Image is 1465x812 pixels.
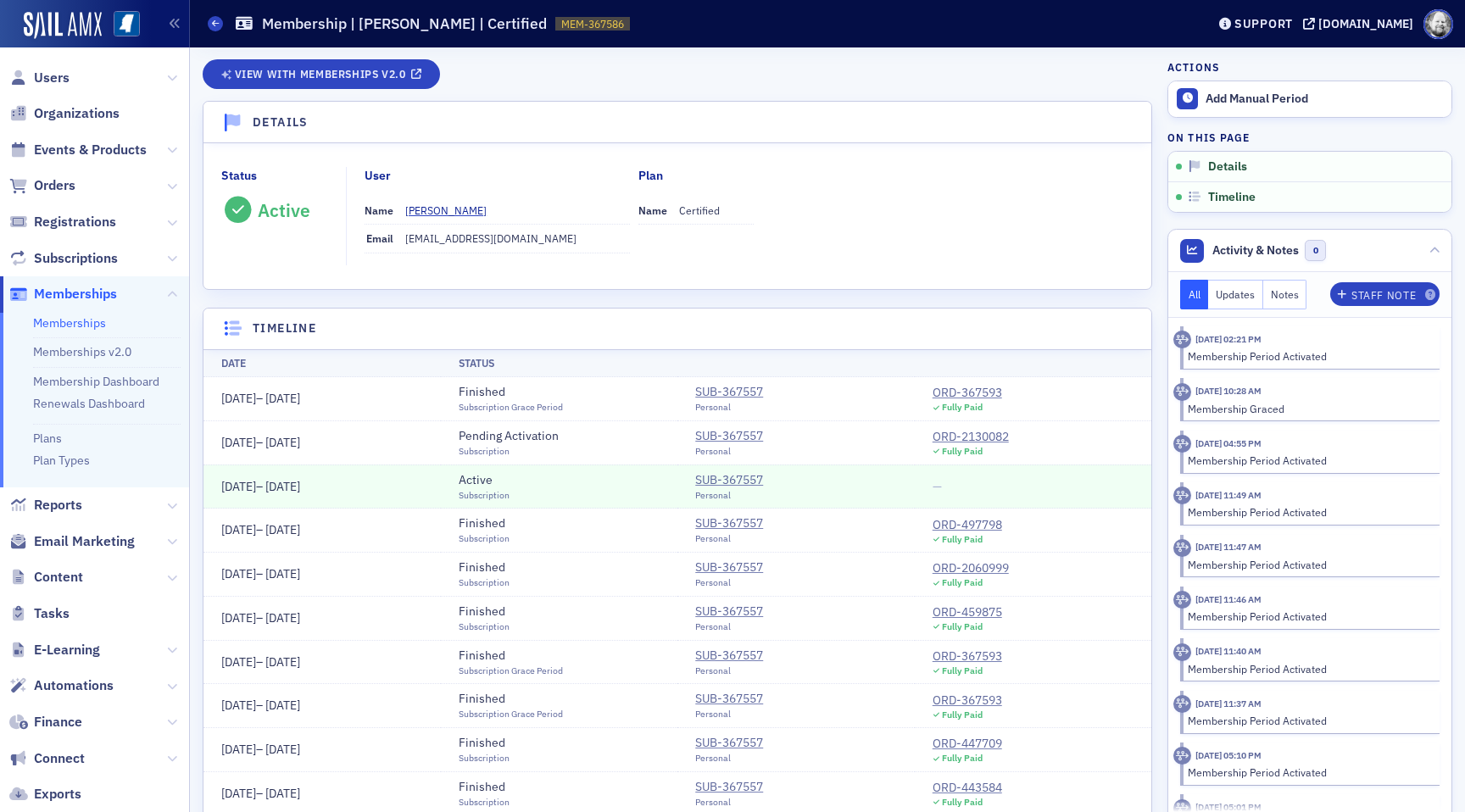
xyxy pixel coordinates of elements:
h4: Details [253,114,309,131]
span: E-Learning [34,641,100,659]
span: – [221,610,300,626]
div: Fully Paid [942,797,983,808]
span: – [221,698,300,713]
span: Automations [34,676,114,695]
span: [DATE] [221,698,256,713]
div: Finished [459,647,563,665]
span: [DATE] [265,654,300,670]
h4: On this page [1167,130,1452,145]
img: SailAMX [24,12,102,39]
a: Memberships [33,315,106,331]
a: SUB-367557 [695,778,763,796]
a: Membership Dashboard [33,374,159,389]
span: Organizations [34,104,120,123]
div: Subscription Grace Period [459,665,563,678]
a: SUB-367557 [695,690,763,708]
div: Membership Period Activated [1188,661,1428,676]
span: Registrations [34,213,116,231]
a: Reports [9,496,82,514]
div: Activity [1173,331,1191,348]
a: Finance [9,713,82,731]
span: [DATE] [221,522,256,537]
div: Finished [459,383,563,401]
span: Email Marketing [34,532,135,551]
a: Plan Types [33,453,90,468]
div: SUB-367557 [695,383,763,401]
span: – [221,479,300,494]
div: Personal [695,752,763,765]
span: Events & Products [34,141,147,159]
div: Plan [638,167,663,185]
div: Pending Activation [459,427,559,445]
span: [DATE] [265,479,300,494]
div: Activity [1173,487,1191,504]
span: [DATE] [265,566,300,581]
a: Events & Products [9,141,147,159]
span: – [221,566,300,581]
div: Personal [695,532,763,546]
a: ORD-459875 [933,603,1002,621]
span: Activity & Notes [1212,242,1299,259]
div: Membership Period Activated [1188,348,1428,364]
a: SUB-367557 [695,514,763,532]
div: Activity [1173,539,1191,557]
a: [PERSON_NAME] [405,203,499,218]
time: 6/6/2025 11:47 AM [1195,541,1262,553]
a: SUB-367557 [695,427,763,445]
div: Subscription Grace Period [459,708,563,721]
div: Finished [459,690,563,708]
span: Orders [34,176,75,195]
time: 6/9/2025 04:55 PM [1195,437,1262,449]
span: [DATE] [265,698,300,713]
span: Finance [34,713,82,731]
div: Finished [459,514,510,532]
div: Activity [1173,747,1191,765]
time: 7/1/2025 10:28 AM [1195,385,1262,397]
time: 6/6/2025 11:37 AM [1195,698,1262,709]
div: Fully Paid [942,534,983,545]
time: 7/1/2025 02:21 PM [1195,333,1262,345]
div: Fully Paid [942,709,983,720]
div: ORD-367593 [933,648,1002,665]
button: [DOMAIN_NAME] [1303,18,1419,30]
div: Fully Paid [942,665,983,676]
span: — [933,479,942,494]
a: Tasks [9,604,70,623]
div: Active [459,471,510,489]
div: Subscription [459,445,559,459]
h4: Timeline [253,320,316,337]
a: ORD-2060999 [933,559,1009,577]
a: ORD-367593 [933,384,1002,402]
span: [DATE] [221,786,256,801]
button: Updates [1208,280,1263,309]
div: Fully Paid [942,446,983,457]
a: ORD-443584 [933,779,1002,797]
div: Fully Paid [942,753,983,764]
a: Exports [9,785,81,804]
a: ORD-497798 [933,516,1002,534]
div: [DOMAIN_NAME] [1318,16,1413,31]
span: [DATE] [221,566,256,581]
span: Tasks [34,604,70,623]
div: Personal [695,708,763,721]
a: Email Marketing [9,532,135,551]
span: Reports [34,496,82,514]
div: Subscription [459,796,510,809]
div: Activity [1173,383,1191,401]
a: SUB-367557 [695,603,763,620]
button: All [1180,280,1209,309]
span: [DATE] [265,391,300,406]
th: Date [203,349,441,377]
a: ORD-367593 [933,692,1002,709]
a: Memberships v2.0 [33,344,131,359]
div: Personal [695,620,763,634]
div: Fully Paid [942,621,983,632]
div: Fully Paid [942,402,983,413]
span: – [221,391,300,406]
a: Memberships [9,285,117,303]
